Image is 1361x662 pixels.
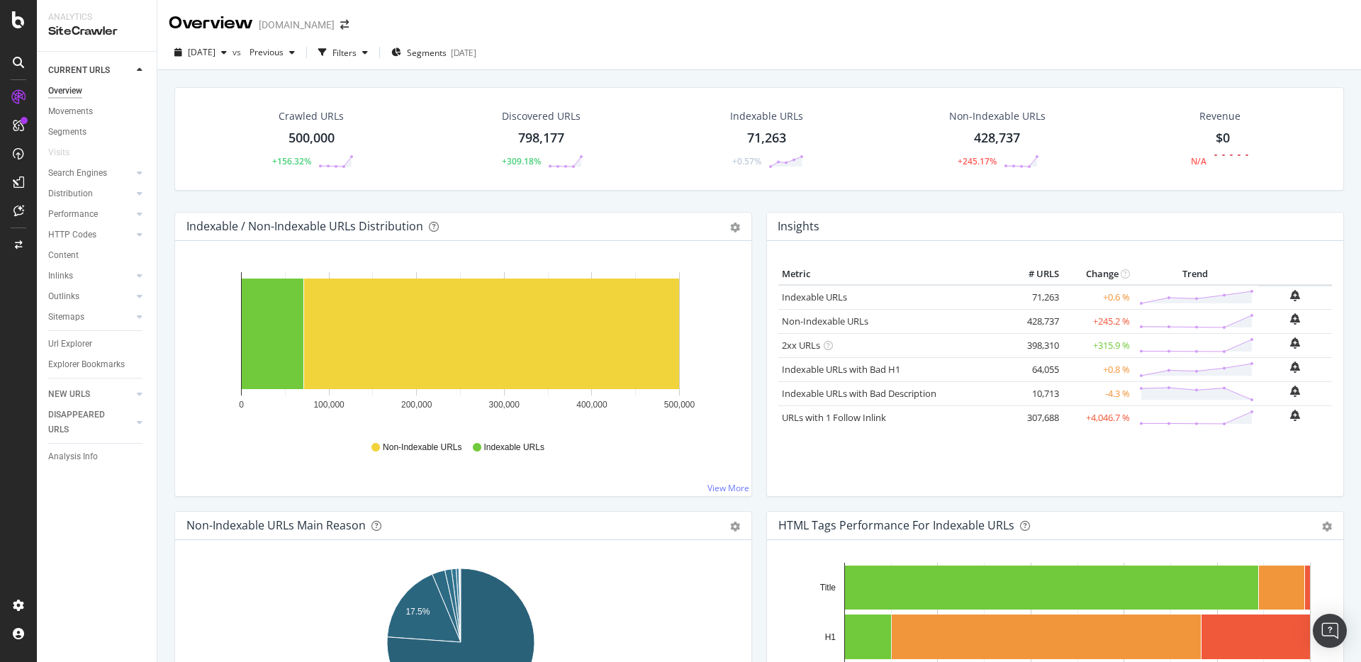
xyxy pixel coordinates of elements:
[1191,155,1206,167] div: N/A
[48,289,79,304] div: Outlinks
[949,109,1046,123] div: Non-Indexable URLs
[730,109,803,123] div: Indexable URLs
[48,248,147,263] a: Content
[1322,522,1332,532] div: gear
[1006,264,1063,285] th: # URLS
[289,129,335,147] div: 500,000
[239,400,244,410] text: 0
[48,387,90,402] div: NEW URLS
[48,449,147,464] a: Analysis Info
[1199,109,1240,123] span: Revenue
[48,186,93,201] div: Distribution
[1006,381,1063,405] td: 10,713
[518,129,564,147] div: 798,177
[313,400,345,410] text: 100,000
[1313,614,1347,648] div: Open Intercom Messenger
[782,363,900,376] a: Indexable URLs with Bad H1
[1216,129,1230,146] span: $0
[782,315,868,327] a: Non-Indexable URLs
[782,411,886,424] a: URLs with 1 Follow Inlink
[244,41,301,64] button: Previous
[1290,410,1300,421] div: bell-plus
[48,63,133,78] a: CURRENT URLS
[747,129,786,147] div: 71,263
[186,264,735,428] div: A chart.
[48,166,107,181] div: Search Engines
[48,337,147,352] a: Url Explorer
[1063,333,1133,357] td: +315.9 %
[1063,285,1133,310] td: +0.6 %
[820,583,836,593] text: Title
[48,145,69,160] div: Visits
[778,264,1006,285] th: Metric
[1006,357,1063,381] td: 64,055
[48,23,145,40] div: SiteCrawler
[1290,290,1300,301] div: bell-plus
[383,442,461,454] span: Non-Indexable URLs
[48,125,147,140] a: Segments
[1133,264,1258,285] th: Trend
[48,63,110,78] div: CURRENT URLS
[48,166,133,181] a: Search Engines
[259,18,335,32] div: [DOMAIN_NAME]
[48,11,145,23] div: Analytics
[313,41,374,64] button: Filters
[732,155,761,167] div: +0.57%
[1063,357,1133,381] td: +0.8 %
[48,337,92,352] div: Url Explorer
[48,408,133,437] a: DISAPPEARED URLS
[233,46,244,58] span: vs
[48,228,133,242] a: HTTP Codes
[1063,264,1133,285] th: Change
[707,482,749,494] a: View More
[48,186,133,201] a: Distribution
[48,408,120,437] div: DISAPPEARED URLS
[48,84,82,99] div: Overview
[272,155,311,167] div: +156.32%
[244,46,284,58] span: Previous
[279,109,344,123] div: Crawled URLs
[1063,381,1133,405] td: -4.3 %
[48,207,98,222] div: Performance
[778,217,819,236] h4: Insights
[188,46,215,58] span: 2025 Aug. 26th
[48,310,133,325] a: Sitemaps
[825,632,836,642] text: H1
[730,223,740,232] div: gear
[48,228,96,242] div: HTTP Codes
[340,20,349,30] div: arrow-right-arrow-left
[1290,313,1300,325] div: bell-plus
[186,518,366,532] div: Non-Indexable URLs Main Reason
[1063,405,1133,430] td: +4,046.7 %
[502,109,581,123] div: Discovered URLs
[48,310,84,325] div: Sitemaps
[1290,337,1300,349] div: bell-plus
[48,289,133,304] a: Outlinks
[186,219,423,233] div: Indexable / Non-Indexable URLs Distribution
[484,442,544,454] span: Indexable URLs
[664,400,695,410] text: 500,000
[451,47,476,59] div: [DATE]
[1006,285,1063,310] td: 71,263
[48,269,73,284] div: Inlinks
[48,357,125,372] div: Explorer Bookmarks
[48,449,98,464] div: Analysis Info
[48,104,93,119] div: Movements
[48,269,133,284] a: Inlinks
[782,339,820,352] a: 2xx URLs
[407,47,447,59] span: Segments
[1006,309,1063,333] td: 428,737
[169,41,233,64] button: [DATE]
[1063,309,1133,333] td: +245.2 %
[1290,361,1300,373] div: bell-plus
[502,155,541,167] div: +309.18%
[782,291,847,303] a: Indexable URLs
[48,84,147,99] a: Overview
[489,400,520,410] text: 300,000
[1290,386,1300,397] div: bell-plus
[386,41,482,64] button: Segments[DATE]
[48,207,133,222] a: Performance
[48,104,147,119] a: Movements
[974,129,1020,147] div: 428,737
[1006,405,1063,430] td: 307,688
